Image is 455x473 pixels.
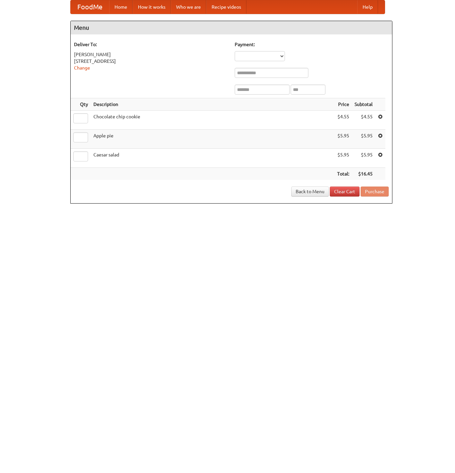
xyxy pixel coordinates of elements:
[74,51,228,58] div: [PERSON_NAME]
[330,187,360,197] a: Clear Cart
[109,0,133,14] a: Home
[74,41,228,48] h5: Deliver To:
[91,98,334,111] th: Description
[334,130,352,149] td: $5.95
[74,65,90,71] a: Change
[91,130,334,149] td: Apple pie
[71,21,392,34] h4: Menu
[206,0,246,14] a: Recipe videos
[291,187,329,197] a: Back to Menu
[133,0,171,14] a: How it works
[235,41,389,48] h5: Payment:
[361,187,389,197] button: Purchase
[71,98,91,111] th: Qty
[357,0,378,14] a: Help
[334,168,352,180] th: Total:
[334,149,352,168] td: $5.95
[71,0,109,14] a: FoodMe
[74,58,228,65] div: [STREET_ADDRESS]
[352,98,375,111] th: Subtotal
[352,111,375,130] td: $4.55
[91,149,334,168] td: Caesar salad
[334,111,352,130] td: $4.55
[171,0,206,14] a: Who we are
[352,130,375,149] td: $5.95
[352,149,375,168] td: $5.95
[91,111,334,130] td: Chocolate chip cookie
[352,168,375,180] th: $16.45
[334,98,352,111] th: Price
